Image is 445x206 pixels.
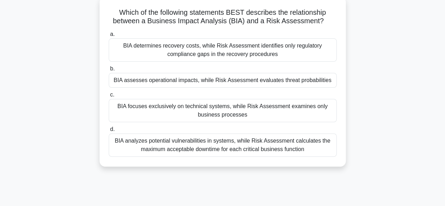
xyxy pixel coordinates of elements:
div: BIA assesses operational impacts, while Risk Assessment evaluates threat probabilities [109,73,337,88]
h5: Which of the following statements BEST describes the relationship between a Business Impact Analy... [108,8,337,26]
span: b. [110,65,115,71]
span: d. [110,126,115,132]
div: BIA determines recovery costs, while Risk Assessment identifies only regulatory compliance gaps i... [109,38,337,62]
div: BIA focuses exclusively on technical systems, while Risk Assessment examines only business processes [109,99,337,122]
div: BIA analyzes potential vulnerabilities in systems, while Risk Assessment calculates the maximum a... [109,133,337,157]
span: c. [110,92,114,98]
span: a. [110,31,115,37]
